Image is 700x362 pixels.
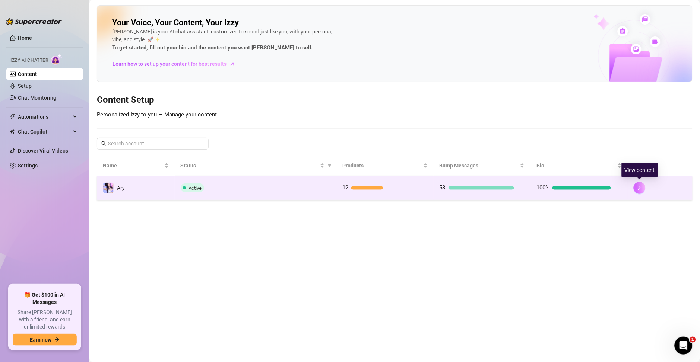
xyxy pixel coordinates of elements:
span: thunderbolt [10,114,16,120]
div: View content [622,163,658,177]
img: Ary [103,183,114,193]
img: Chat Copilot [10,129,15,134]
a: Settings [18,163,38,169]
h3: Content Setup [97,94,693,106]
input: Search account [108,140,198,148]
span: filter [326,160,333,171]
img: AI Chatter [51,54,63,65]
img: ai-chatter-content-library-cLFOSyPT.png [577,6,692,82]
span: arrow-right [54,337,60,342]
th: Bio [530,156,628,176]
a: Home [18,35,32,41]
span: Products [342,161,422,170]
span: Active [189,185,202,191]
span: 12 [342,184,348,191]
th: Name [97,156,175,176]
iframe: Intercom live chat [675,337,693,355]
span: 🎁 Get $100 in AI Messages [13,291,77,306]
span: 100% [536,184,549,191]
img: logo-BBDzfeDw.svg [6,18,62,25]
th: Status [175,156,337,176]
span: Chat Copilot [18,126,71,138]
span: 1 [690,337,696,343]
div: [PERSON_NAME] is your AI chat assistant, customized to sound just like you, with your persona, vi... [112,28,336,52]
h2: Your Voice, Your Content, Your Izzy [112,17,239,28]
span: Personalized Izzy to you — Manage your content. [97,111,218,118]
span: search [101,141,107,146]
th: Products [336,156,434,176]
a: Learn how to set up your content for best results [112,58,241,70]
span: Automations [18,111,71,123]
span: Bump Messages [440,161,519,170]
span: Izzy AI Chatter [10,57,48,64]
span: filter [327,163,332,168]
span: 53 [440,184,446,191]
a: Content [18,71,37,77]
span: Share [PERSON_NAME] with a friend, and earn unlimited rewards [13,309,77,331]
span: Earn now [30,337,51,343]
span: arrow-right [228,60,236,68]
a: Chat Monitoring [18,95,56,101]
strong: To get started, fill out your bio and the content you want [PERSON_NAME] to sell. [112,44,313,51]
span: right [637,185,642,190]
span: Learn how to set up your content for best results [113,60,227,68]
a: Discover Viral Videos [18,148,68,154]
a: Setup [18,83,32,89]
span: Name [103,161,163,170]
span: Status [181,161,319,170]
th: Bump Messages [434,156,531,176]
button: right [634,182,646,194]
button: Earn nowarrow-right [13,334,77,346]
span: Ary [117,185,125,191]
span: Bio [536,161,616,170]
